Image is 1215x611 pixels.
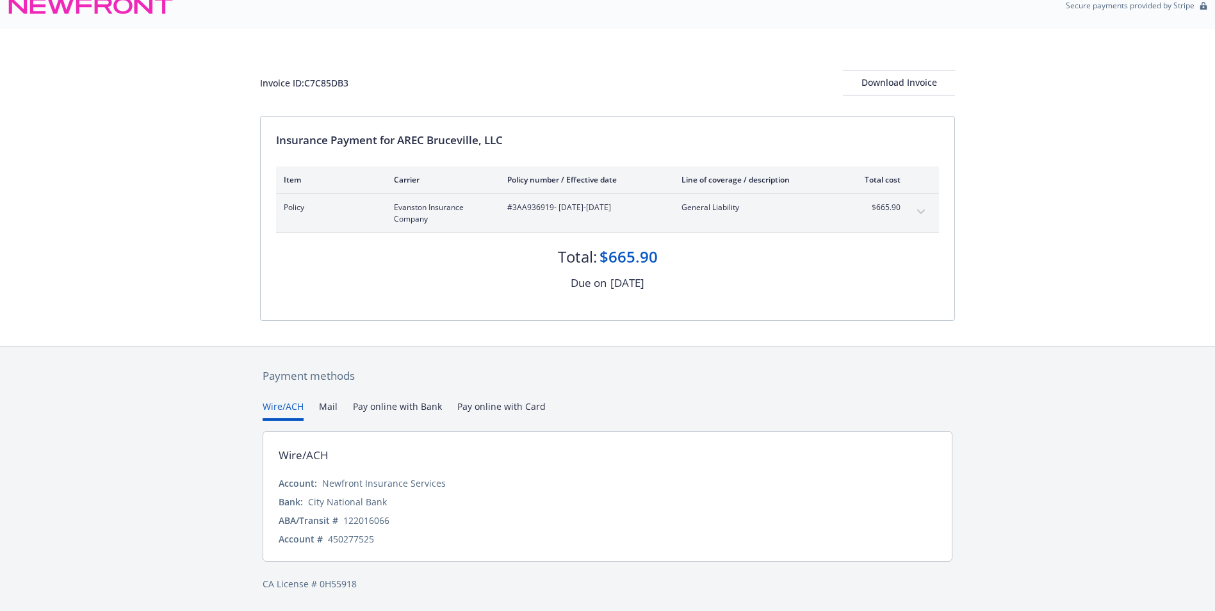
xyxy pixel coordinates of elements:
span: General Liability [681,202,832,213]
div: Account # [279,532,323,546]
div: City National Bank [308,495,387,509]
span: Policy [284,202,373,213]
button: Wire/ACH [263,400,304,421]
div: Account: [279,477,317,490]
div: Invoice ID: C7C85DB3 [260,76,348,90]
div: Carrier [394,174,487,185]
div: CA License # 0H55918 [263,577,952,591]
span: Evanston Insurance Company [394,202,487,225]
div: Wire/ACH [279,447,329,464]
div: Insurance Payment for AREC Bruceville, LLC [276,132,939,149]
div: 122016066 [343,514,389,527]
div: Total cost [852,174,901,185]
button: Pay online with Card [457,400,546,421]
div: Total: [558,246,597,268]
div: PolicyEvanston Insurance Company#3AA936919- [DATE]-[DATE]General Liability$665.90expand content [276,194,939,232]
div: 450277525 [328,532,374,546]
div: ABA/Transit # [279,514,338,527]
div: [DATE] [610,275,644,291]
div: Line of coverage / description [681,174,832,185]
div: Newfront Insurance Services [322,477,446,490]
div: Policy number / Effective date [507,174,661,185]
span: $665.90 [852,202,901,213]
div: $665.90 [599,246,658,268]
div: Bank: [279,495,303,509]
button: expand content [911,202,931,222]
div: Due on [571,275,607,291]
span: #3AA936919 - [DATE]-[DATE] [507,202,661,213]
div: Payment methods [263,368,952,384]
button: Mail [319,400,338,421]
div: Item [284,174,373,185]
button: Pay online with Bank [353,400,442,421]
button: Download Invoice [843,70,955,95]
